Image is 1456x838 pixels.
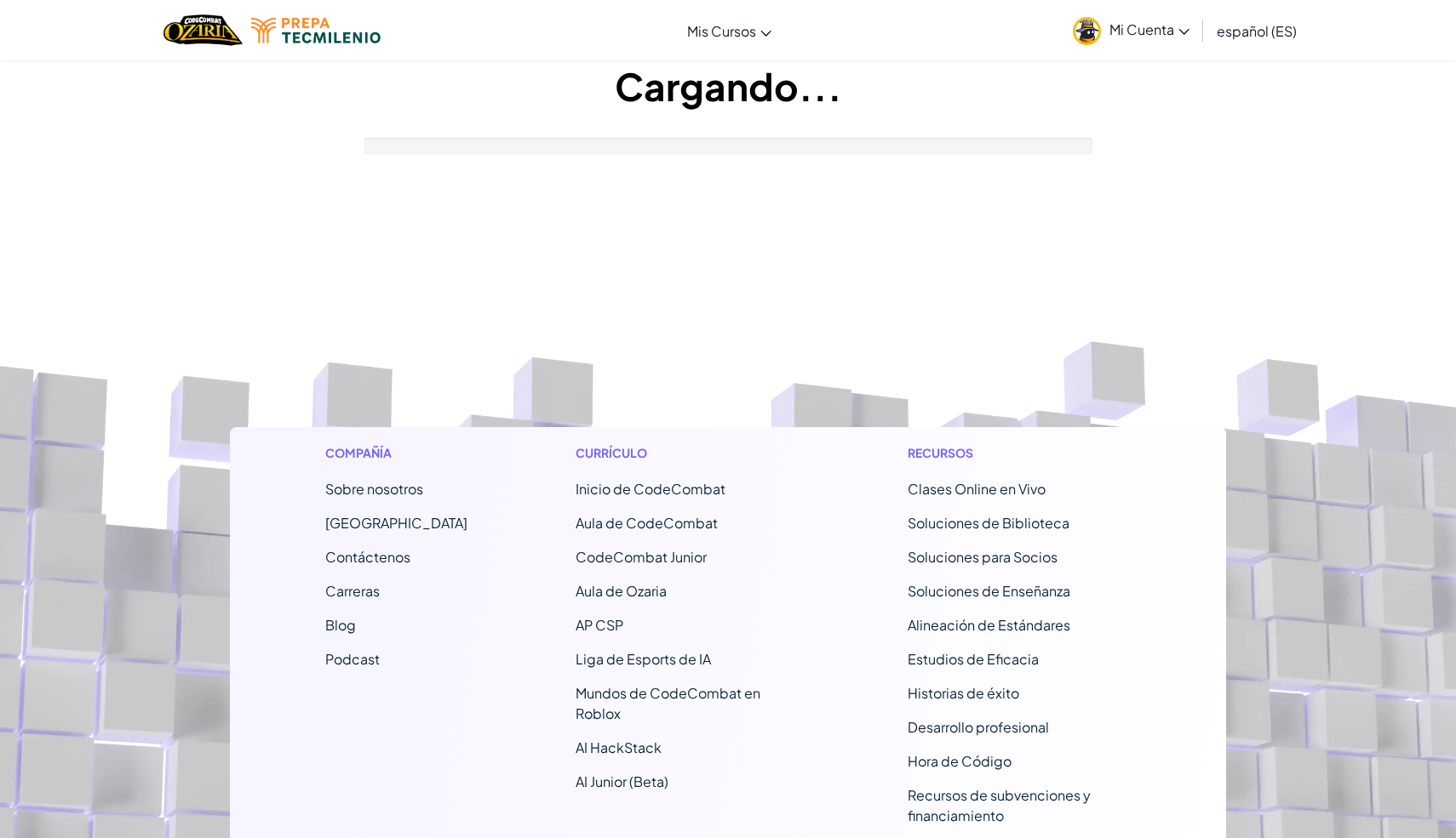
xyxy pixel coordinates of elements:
span: Contáctenos [325,548,410,566]
img: Tecmilenio logo [251,18,381,43]
a: español (ES) [1208,8,1305,54]
a: Soluciones de Biblioteca [908,514,1069,532]
a: Mis Cursos [679,8,780,54]
span: Mis Cursos [687,22,756,40]
h1: Compañía [325,444,467,462]
img: Home [163,13,243,48]
a: Carreras [325,582,380,600]
span: Inicio de CodeCombat [576,480,725,498]
a: Recursos de subvenciones y financiamiento [908,786,1091,824]
a: Soluciones para Socios [908,548,1058,566]
a: Soluciones de Enseñanza [908,582,1070,600]
a: Clases Online en Vivo [908,480,1046,498]
a: Podcast [325,650,380,668]
a: Desarrollo profesional [908,718,1049,736]
a: Ozaria by CodeCombat logo [163,13,243,48]
a: Mundos de CodeCombat en Roblox [576,684,760,722]
a: Hora de Código [908,752,1012,770]
a: [GEOGRAPHIC_DATA] [325,514,467,532]
a: CodeCombat Junior [576,548,707,566]
a: AI Junior (Beta) [576,772,668,790]
a: Alineación de Estándares [908,616,1070,634]
a: Aula de Ozaria [576,582,667,600]
h1: Recursos [908,444,1132,462]
a: Aula de CodeCombat [576,514,718,532]
img: avatar [1073,17,1101,45]
span: Mi Cuenta [1109,20,1189,38]
span: español (ES) [1217,22,1297,40]
h1: Currículo [576,444,800,462]
a: Mi Cuenta [1064,3,1198,57]
a: Estudios de Eficacia [908,650,1039,668]
a: AP CSP [576,616,623,634]
a: AI HackStack [576,738,662,756]
a: Sobre nosotros [325,480,423,498]
a: Historias de éxito [908,684,1019,702]
a: Blog [325,616,356,634]
a: Liga de Esports de IA [576,650,711,668]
